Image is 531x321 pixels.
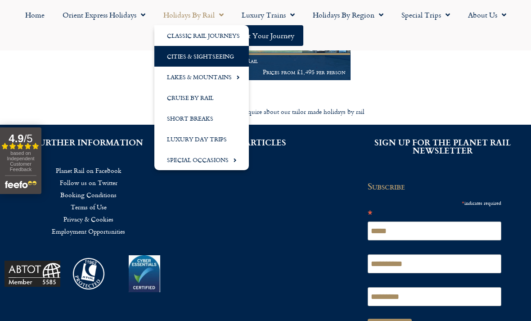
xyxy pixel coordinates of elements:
[13,176,163,189] a: Follow us on Twitter
[13,138,163,146] h2: FURTHER INFORMATION
[13,225,163,237] a: Employment Opportunities
[13,213,163,225] a: Privacy & Cookies
[154,108,249,129] a: Short Breaks
[16,5,54,25] a: Home
[154,67,249,87] a: Lakes & Mountains
[154,87,249,108] a: Cruise by Rail
[185,68,346,76] p: Prices from £1,495 per person
[304,5,392,25] a: Holidays by Region
[190,138,340,146] h2: ARTICLES
[368,138,517,154] h2: SIGN UP FOR THE PLANET RAIL NEWSLETTER
[13,189,163,201] a: Booking Conditions
[459,5,515,25] a: About Us
[13,201,163,213] a: Terms of Use
[13,164,163,176] a: Planet Rail on Facebook
[154,25,249,170] ul: Holidays by Rail
[233,5,304,25] a: Luxury Trains
[154,129,249,149] a: Luxury Day Trips
[185,57,346,64] h1: Venice by First Class Rail
[154,149,249,170] a: Special Occasions
[392,5,459,25] a: Special Trips
[154,25,249,46] a: Classic Rail Journeys
[13,164,163,237] nav: Menu
[13,108,517,116] div: Call us on to enquire about our tailor made holidays by rail
[154,5,233,25] a: Holidays by Rail
[54,5,154,25] a: Orient Express Holidays
[154,46,249,67] a: Cities & Sightseeing
[4,5,526,46] nav: Menu
[228,25,303,46] a: Start your Journey
[368,198,502,208] div: indicates required
[368,181,507,191] h2: Subscribe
